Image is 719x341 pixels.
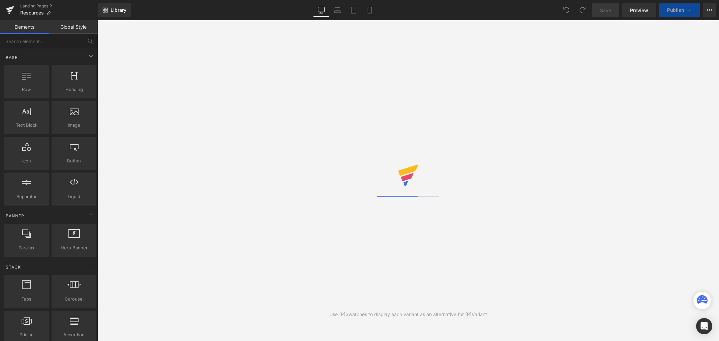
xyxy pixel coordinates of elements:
[6,296,47,303] span: Tabs
[696,318,712,334] div: Open Intercom Messenger
[576,3,589,17] button: Redo
[313,3,329,17] a: Desktop
[54,86,94,93] span: Heading
[5,213,25,219] span: Banner
[5,264,22,270] span: Stack
[600,7,611,14] span: Save
[5,54,18,61] span: Base
[329,311,487,318] div: Use (P)Swatches to display each variant as an alternative for (P)Variant
[329,3,346,17] a: Laptop
[6,193,47,200] span: Separator
[6,244,47,251] span: Parallax
[111,7,126,13] span: Library
[54,193,94,200] span: Liquid
[6,122,47,129] span: Text Block
[49,20,98,34] a: Global Style
[98,3,131,17] a: New Library
[6,157,47,164] span: Icon
[54,296,94,303] span: Carousel
[362,3,378,17] a: Mobile
[659,3,700,17] button: Publish
[20,10,44,15] span: Resources
[54,331,94,338] span: Accordion
[54,122,94,129] span: Image
[622,3,656,17] a: Preview
[54,157,94,164] span: Button
[703,3,716,17] button: More
[54,244,94,251] span: Hero Banner
[667,7,684,13] span: Publish
[6,331,47,338] span: Pricing
[6,86,47,93] span: Row
[346,3,362,17] a: Tablet
[630,7,648,14] span: Preview
[560,3,573,17] button: Undo
[20,3,98,9] a: Landing Pages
